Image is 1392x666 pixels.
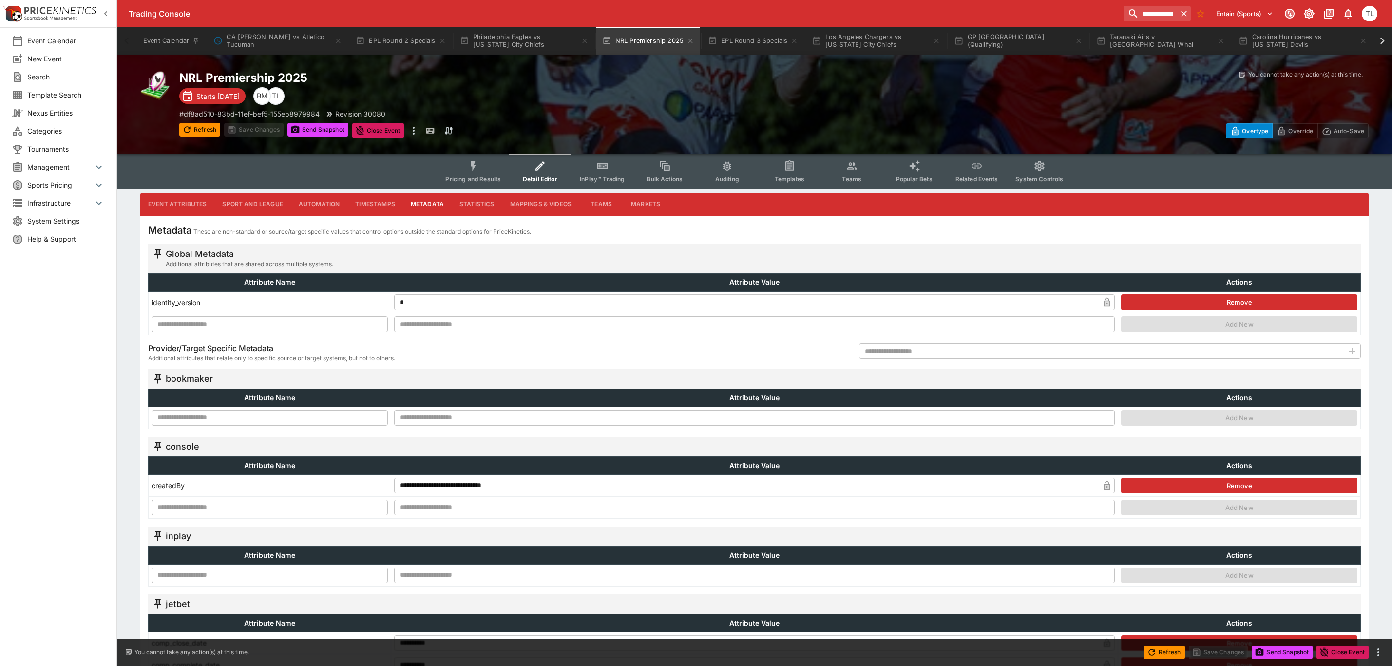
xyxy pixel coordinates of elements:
[166,373,213,384] h5: bookmaker
[579,193,623,216] button: Teams
[148,353,395,363] span: Additional attributes that relate only to specific source or target systems, but not to others.
[253,87,271,105] div: Byron Monk
[166,441,199,452] h5: console
[1118,274,1361,292] th: Actions
[166,598,190,609] h5: jetbet
[27,54,105,64] span: New Event
[580,176,625,183] span: InPlay™ Trading
[391,614,1118,632] th: Attribute Value
[149,474,391,496] td: createdBy
[149,546,391,564] th: Attribute Name
[1252,646,1313,659] button: Send Snapshot
[1144,646,1185,659] button: Refresh
[1118,546,1361,564] th: Actions
[129,9,1120,19] div: Trading Console
[148,224,191,236] h4: Metadata
[27,90,105,100] span: Template Search
[193,227,531,236] p: These are non-standard or source/target specific values that control options outside the standard...
[27,72,105,82] span: Search
[948,27,1088,55] button: GP [GEOGRAPHIC_DATA] (Qualifying)
[350,27,452,55] button: EPL Round 2 Specials
[445,176,501,183] span: Pricing and Results
[408,123,420,138] button: more
[1015,176,1063,183] span: System Controls
[352,123,404,138] button: Close Event
[391,389,1118,407] th: Attribute Value
[179,70,774,85] h2: Copy To Clipboard
[391,274,1118,292] th: Attribute Value
[1300,5,1318,22] button: Toggle light/dark mode
[1118,614,1361,632] th: Actions
[1090,27,1231,55] button: Taranaki Airs v [GEOGRAPHIC_DATA] Whai
[3,4,22,23] img: PriceKinetics Logo
[149,274,391,292] th: Attribute Name
[134,648,249,657] p: You cannot take any action(s) at this time.
[27,126,105,136] span: Categories
[287,123,348,137] button: Send Snapshot
[140,193,214,216] button: Event Attributes
[1193,6,1208,21] button: No Bookmarks
[166,259,333,269] span: Additional attributes that are shared across multiple systems.
[715,176,739,183] span: Auditing
[775,176,804,183] span: Templates
[24,7,96,14] img: PriceKinetics
[149,456,391,474] th: Attribute Name
[454,27,594,55] button: Philadelphia Eagles vs [US_STATE] City Chiefs
[452,193,502,216] button: Statistics
[166,248,333,259] h5: Global Metadata
[27,216,105,226] span: System Settings
[179,123,220,137] button: Refresh
[196,91,240,101] p: Starts [DATE]
[1248,70,1363,79] p: You cannot take any action(s) at this time.
[179,109,320,119] p: Copy To Clipboard
[347,193,403,216] button: Timestamps
[267,87,285,105] div: Trent Lewis
[149,632,391,654] td: comp_close_date
[208,27,348,55] button: CA Sarmiento vs Atletico Tucuman
[291,193,348,216] button: Automation
[1362,6,1377,21] div: Trent Lewis
[523,176,557,183] span: Detail Editor
[27,144,105,154] span: Tournaments
[1288,126,1313,136] p: Override
[502,193,580,216] button: Mappings & Videos
[647,176,683,183] span: Bulk Actions
[623,193,668,216] button: Markets
[1226,123,1273,138] button: Overtype
[1359,3,1380,24] button: Trent Lewis
[27,234,105,244] span: Help & Support
[1320,5,1337,22] button: Documentation
[149,292,391,313] td: identity_version
[27,162,93,172] span: Management
[1373,646,1384,658] button: more
[335,109,385,119] p: Revision 30080
[1121,635,1357,651] button: Remove
[1242,126,1268,136] p: Overtype
[1317,123,1369,138] button: Auto-Save
[1121,478,1357,493] button: Remove
[842,176,861,183] span: Teams
[391,456,1118,474] th: Attribute Value
[214,193,290,216] button: Sport and League
[1334,126,1364,136] p: Auto-Save
[596,27,700,55] button: NRL Premiership 2025
[166,530,191,542] h5: inplay
[137,27,206,55] button: Event Calendar
[955,176,998,183] span: Related Events
[1118,456,1361,474] th: Actions
[702,27,804,55] button: EPL Round 3 Specials
[24,16,77,20] img: Sportsbook Management
[1233,27,1373,55] button: Carolina Hurricanes vs [US_STATE] Devils
[403,193,452,216] button: Metadata
[896,176,933,183] span: Popular Bets
[1210,6,1279,21] button: Select Tenant
[1124,6,1177,21] input: search
[149,614,391,632] th: Attribute Name
[1281,5,1298,22] button: Connected to PK
[140,70,172,101] img: rugby_league.png
[148,343,395,353] h6: Provider/Target Specific Metadata
[27,198,93,208] span: Infrastructure
[27,36,105,46] span: Event Calendar
[27,180,93,190] span: Sports Pricing
[1272,123,1317,138] button: Override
